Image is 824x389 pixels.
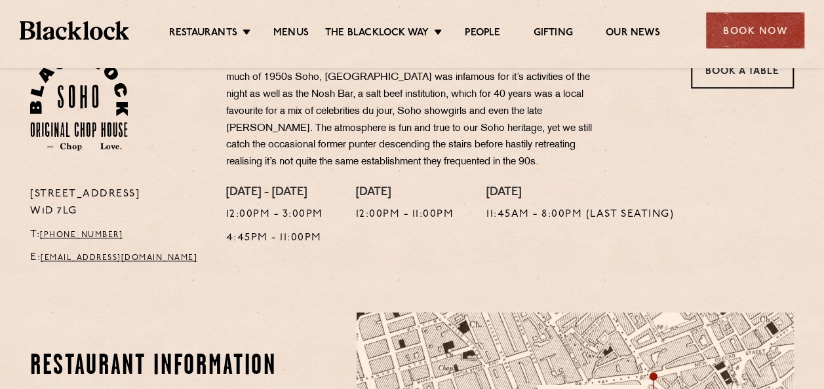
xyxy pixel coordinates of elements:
a: [EMAIL_ADDRESS][DOMAIN_NAME] [41,254,197,262]
a: Restaurants [169,27,237,41]
p: 4:45pm - 11:00pm [226,230,323,247]
p: [STREET_ADDRESS] W1D 7LG [30,186,206,220]
p: E: [30,250,206,267]
div: Book Now [706,12,804,48]
a: Book a Table [691,52,794,88]
p: 12:00pm - 3:00pm [226,206,323,223]
a: People [465,27,500,41]
p: 12:00pm - 11:00pm [356,206,454,223]
a: [PHONE_NUMBER] [40,231,123,239]
img: BL_Textured_Logo-footer-cropped.svg [20,21,129,39]
a: Our News [606,27,660,41]
a: Gifting [533,27,572,41]
h4: [DATE] [356,186,454,200]
h2: Restaurant information [30,350,281,383]
h4: [DATE] [486,186,674,200]
img: Soho-stamp-default.svg [30,52,128,151]
h4: [DATE] - [DATE] [226,186,323,200]
a: The Blacklock Way [325,27,429,41]
p: Housed in a former Soho brothel and the notorious “Le Reims” lap dancing club. Like much of 1950s... [226,52,613,171]
p: 11:45am - 8:00pm (Last seating) [486,206,674,223]
a: Menus [273,27,309,41]
p: T: [30,227,206,244]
